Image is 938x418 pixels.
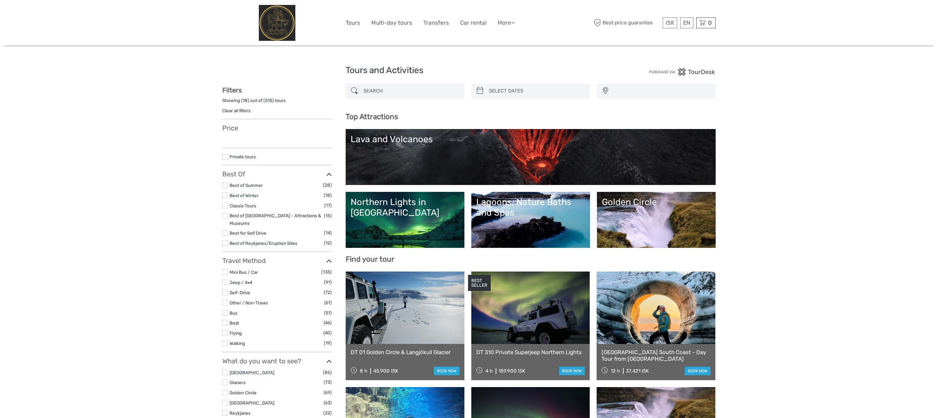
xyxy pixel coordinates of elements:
a: Best of [GEOGRAPHIC_DATA] - Attractions & Museums [230,213,321,226]
div: 159.900 ISK [499,368,525,374]
div: EN [680,17,693,28]
span: (46) [324,319,332,327]
a: Private tours [230,154,256,159]
span: (28) [323,181,332,189]
span: 4 h [485,368,493,374]
a: Best for Self Drive [230,230,266,236]
h1: Tours and Activities [346,65,592,76]
span: (19) [324,339,332,347]
span: (72) [324,289,332,296]
a: Golden Circle [230,390,257,395]
span: (86) [323,369,332,376]
a: Northern Lights in [GEOGRAPHIC_DATA] [351,197,459,243]
span: (17) [324,202,332,209]
a: Classic Tours [230,203,256,208]
h3: Best Of [222,170,332,178]
a: Multi-day tours [371,18,412,28]
div: Lava and Volcanoes [351,134,711,144]
a: [GEOGRAPHIC_DATA] [230,370,274,375]
a: Jeep / 4x4 [230,280,252,285]
a: Clear all filters [222,108,251,113]
a: Transfers [423,18,449,28]
div: Northern Lights in [GEOGRAPHIC_DATA] [351,197,459,218]
span: Best price guarantee [592,17,661,28]
a: Best of Winter [230,193,259,198]
div: BEST SELLER [468,275,491,291]
a: book now [559,367,585,375]
a: DT 01 Golden Circle & Langjökull Glacier [351,349,459,355]
span: (40) [323,329,332,337]
span: 8 h [360,368,367,374]
b: Top Attractions [346,112,398,121]
a: Self-Drive [230,290,250,295]
a: book now [685,367,710,375]
a: Tours [346,18,360,28]
span: (15) [324,212,332,220]
a: DT 310 Private Superjeep Northern Lights [476,349,585,355]
div: 45.900 ISK [373,368,398,374]
span: (14) [324,229,332,237]
a: book now [434,367,459,375]
strong: Filters [222,86,242,94]
div: Lagoons, Nature Baths and Spas [476,197,585,218]
span: (135) [321,268,332,276]
div: Golden Circle [602,197,711,207]
img: PurchaseViaTourDesk.png [649,68,716,76]
a: Boat [230,320,239,326]
h3: Travel Method [222,257,332,265]
span: (61) [324,299,332,306]
span: (69) [324,389,332,396]
h3: What do you want to see? [222,357,332,365]
input: SEARCH [361,85,461,97]
span: (12) [324,239,332,247]
a: Best of Summer [230,183,263,188]
a: Glaciers [230,380,246,385]
a: Other / Non-Travel [230,300,268,305]
label: 18 [243,97,248,104]
a: Lagoons, Nature Baths and Spas [476,197,585,243]
span: (63) [324,399,332,406]
div: Showing ( ) out of ( ) tours [222,97,332,108]
a: Bus [230,310,237,316]
a: Car rental [460,18,486,28]
b: Find your tour [346,255,394,264]
span: (18) [324,192,332,199]
div: 37.421 ISK [626,368,649,374]
span: ISK [666,19,674,26]
a: Walking [230,341,245,346]
input: SELECT DATES [486,85,587,97]
a: Lava and Volcanoes [351,134,711,180]
a: [GEOGRAPHIC_DATA] [230,400,274,405]
a: More [498,18,515,28]
span: 12 h [611,368,620,374]
a: Mini Bus / Car [230,270,258,275]
a: Best of Reykjanes/Eruption Sites [230,241,297,246]
span: 0 [707,19,713,26]
h3: Price [222,124,332,132]
a: [GEOGRAPHIC_DATA] South Coast - Day Tour from [GEOGRAPHIC_DATA] [602,349,710,362]
a: Reykjanes [230,410,251,416]
span: (22) [323,409,332,417]
span: (73) [324,379,332,386]
span: (51) [324,309,332,317]
img: City Center Hotel [259,5,295,41]
a: Flying [230,330,242,336]
label: 515 [265,97,272,104]
span: (91) [324,278,332,286]
a: Golden Circle [602,197,711,243]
